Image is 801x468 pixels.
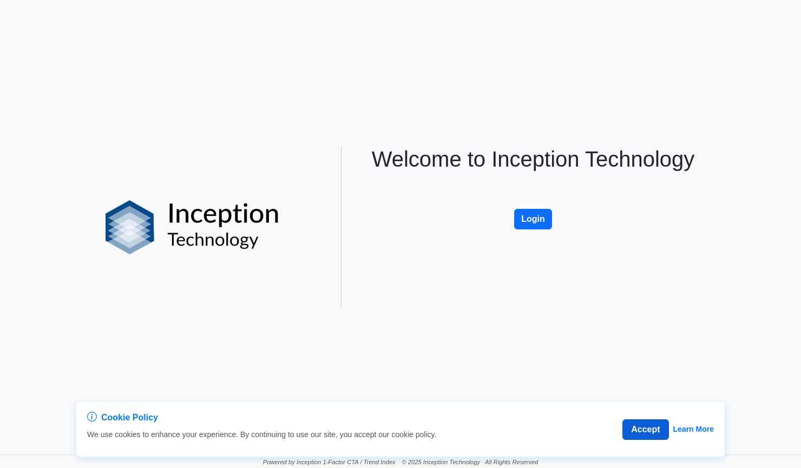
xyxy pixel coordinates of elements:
span: Cookie Policy [101,411,158,424]
img: logo%20black.png [106,200,279,254]
button: Accept [622,419,668,440]
p: We use cookies to enhance your experience. By continuing to use our site, you accept our cookie p... [87,429,436,440]
button: Login [514,209,552,229]
h1: Welcome to Inception Technology [361,146,705,172]
a: Login [514,197,552,207]
a: Learn More [673,424,714,435]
